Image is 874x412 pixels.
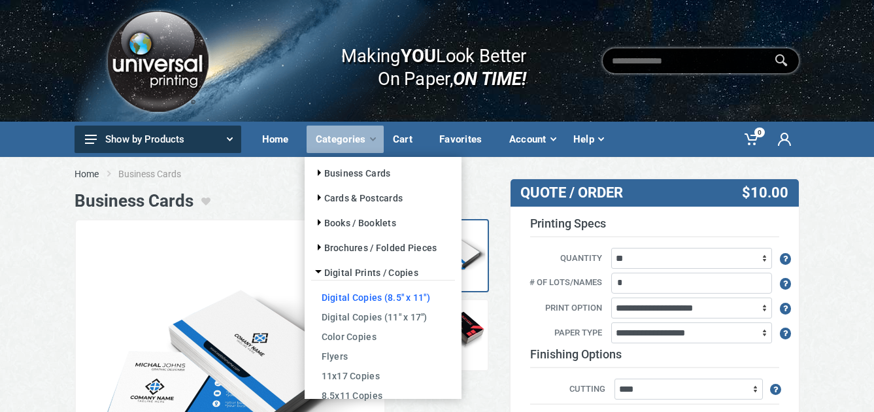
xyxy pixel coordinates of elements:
[311,218,396,228] a: Books / Booklets
[311,385,455,405] a: 8.5x11 Copies
[564,126,612,153] div: Help
[311,326,455,346] a: Color Copies
[311,366,455,385] a: 11x17 Copies
[742,184,788,201] span: $10.00
[311,243,437,253] a: Brochures / Folded Pieces
[311,193,403,203] a: Cards & Postcards
[311,346,455,366] a: Flyers
[311,287,455,307] a: Digital Copies (8.5" x 11")
[253,122,307,157] a: Home
[307,126,384,153] div: Categories
[311,307,455,326] a: Digital Copies (11" x 17")
[311,168,391,179] a: Business Cards
[453,67,526,90] i: ON TIME!
[311,267,418,278] a: Digital Prints / Copies
[384,126,430,153] div: Cart
[735,122,769,157] a: 0
[384,122,430,157] a: Cart
[103,6,212,116] img: Logo.png
[75,191,193,211] h1: Business Cards
[430,122,500,157] a: Favorites
[253,126,307,153] div: Home
[401,44,436,67] b: YOU
[316,31,527,90] div: Making Look Better On Paper,
[430,126,500,153] div: Favorites
[754,128,765,137] span: 0
[500,126,564,153] div: Account
[75,167,99,180] a: Home
[75,126,241,153] button: Show by Products
[118,167,201,180] li: Business Cards
[75,167,800,180] nav: breadcrumb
